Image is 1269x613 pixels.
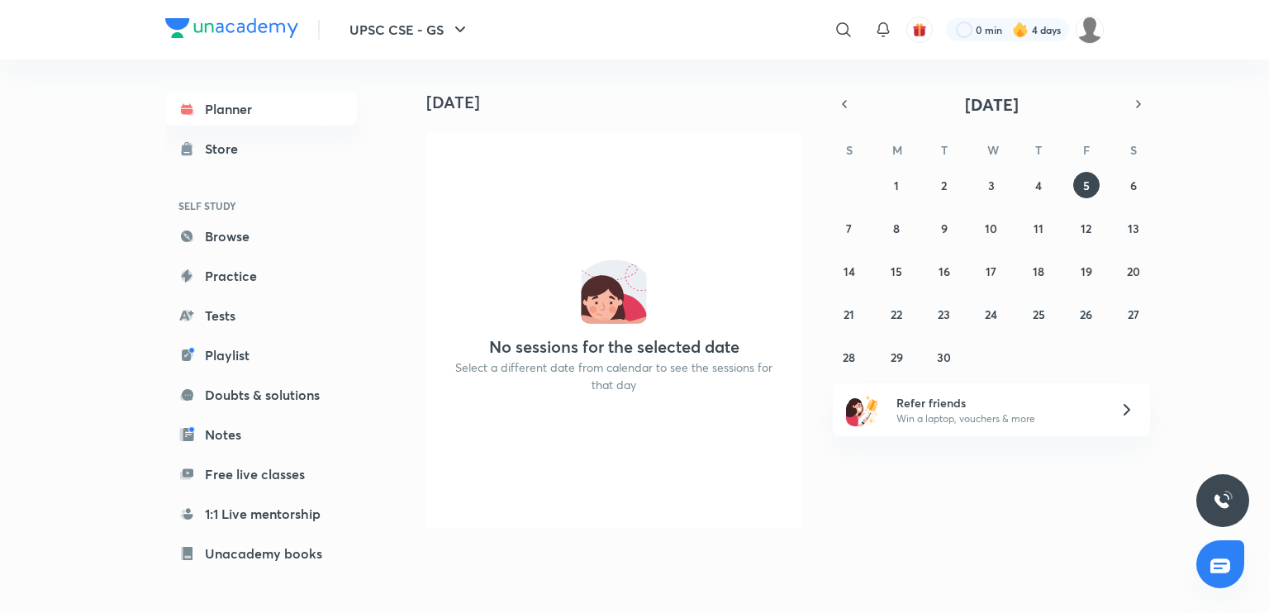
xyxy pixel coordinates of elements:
button: avatar [906,17,933,43]
abbr: September 25, 2025 [1033,306,1045,322]
abbr: September 22, 2025 [891,306,902,322]
abbr: September 19, 2025 [1081,264,1092,279]
button: September 19, 2025 [1073,258,1100,284]
button: September 1, 2025 [883,172,910,198]
a: Unacademy books [165,537,357,570]
button: September 25, 2025 [1025,301,1052,327]
a: Free live classes [165,458,357,491]
button: September 11, 2025 [1025,215,1052,241]
img: referral [846,393,879,426]
button: September 16, 2025 [931,258,958,284]
button: September 22, 2025 [883,301,910,327]
button: September 5, 2025 [1073,172,1100,198]
abbr: September 7, 2025 [846,221,852,236]
abbr: September 20, 2025 [1127,264,1140,279]
a: Notes [165,418,357,451]
p: Select a different date from calendar to see the sessions for that day [446,359,782,393]
abbr: September 26, 2025 [1080,306,1092,322]
abbr: September 2, 2025 [941,178,947,193]
img: streak [1012,21,1029,38]
h6: Refer friends [896,394,1100,411]
button: September 18, 2025 [1025,258,1052,284]
button: September 17, 2025 [978,258,1005,284]
abbr: September 9, 2025 [941,221,948,236]
button: September 8, 2025 [883,215,910,241]
a: Browse [165,220,357,253]
abbr: September 23, 2025 [938,306,950,322]
h4: [DATE] [426,93,815,112]
a: Store [165,132,357,165]
a: Company Logo [165,18,298,42]
button: September 27, 2025 [1120,301,1147,327]
abbr: Thursday [1035,142,1042,158]
abbr: Wednesday [987,142,999,158]
button: UPSC CSE - GS [340,13,480,46]
button: September 24, 2025 [978,301,1005,327]
button: September 30, 2025 [931,344,958,370]
button: September 9, 2025 [931,215,958,241]
abbr: September 17, 2025 [986,264,996,279]
a: 1:1 Live mentorship [165,497,357,530]
button: September 20, 2025 [1120,258,1147,284]
abbr: September 13, 2025 [1128,221,1139,236]
abbr: September 14, 2025 [844,264,855,279]
abbr: Friday [1083,142,1090,158]
span: [DATE] [965,93,1019,116]
abbr: September 24, 2025 [985,306,997,322]
img: avatar [912,22,927,37]
button: September 21, 2025 [836,301,863,327]
abbr: September 27, 2025 [1128,306,1139,322]
a: Practice [165,259,357,292]
button: September 2, 2025 [931,172,958,198]
button: September 14, 2025 [836,258,863,284]
img: ttu [1213,491,1233,511]
button: September 7, 2025 [836,215,863,241]
button: [DATE] [856,93,1127,116]
a: Tests [165,299,357,332]
button: September 12, 2025 [1073,215,1100,241]
abbr: Tuesday [941,142,948,158]
a: Playlist [165,339,357,372]
abbr: Monday [892,142,902,158]
abbr: September 1, 2025 [894,178,899,193]
button: September 29, 2025 [883,344,910,370]
abbr: September 6, 2025 [1130,178,1137,193]
img: JACOB TAKI [1076,16,1104,44]
div: Store [205,139,248,159]
abbr: September 29, 2025 [891,349,903,365]
abbr: Saturday [1130,142,1137,158]
abbr: September 5, 2025 [1083,178,1090,193]
button: September 13, 2025 [1120,215,1147,241]
abbr: September 8, 2025 [893,221,900,236]
button: September 4, 2025 [1025,172,1052,198]
abbr: September 16, 2025 [939,264,950,279]
img: No events [581,258,647,324]
img: Company Logo [165,18,298,38]
button: September 15, 2025 [883,258,910,284]
p: Win a laptop, vouchers & more [896,411,1100,426]
abbr: September 12, 2025 [1081,221,1091,236]
a: Planner [165,93,357,126]
button: September 10, 2025 [978,215,1005,241]
button: September 6, 2025 [1120,172,1147,198]
abbr: September 30, 2025 [937,349,951,365]
abbr: Sunday [846,142,853,158]
h6: SELF STUDY [165,192,357,220]
abbr: September 28, 2025 [843,349,855,365]
h4: No sessions for the selected date [489,337,739,357]
abbr: September 10, 2025 [985,221,997,236]
abbr: September 3, 2025 [988,178,995,193]
abbr: September 21, 2025 [844,306,854,322]
abbr: September 18, 2025 [1033,264,1044,279]
button: September 28, 2025 [836,344,863,370]
button: September 23, 2025 [931,301,958,327]
abbr: September 11, 2025 [1034,221,1043,236]
abbr: September 4, 2025 [1035,178,1042,193]
button: September 3, 2025 [978,172,1005,198]
a: Doubts & solutions [165,378,357,411]
abbr: September 15, 2025 [891,264,902,279]
button: September 26, 2025 [1073,301,1100,327]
